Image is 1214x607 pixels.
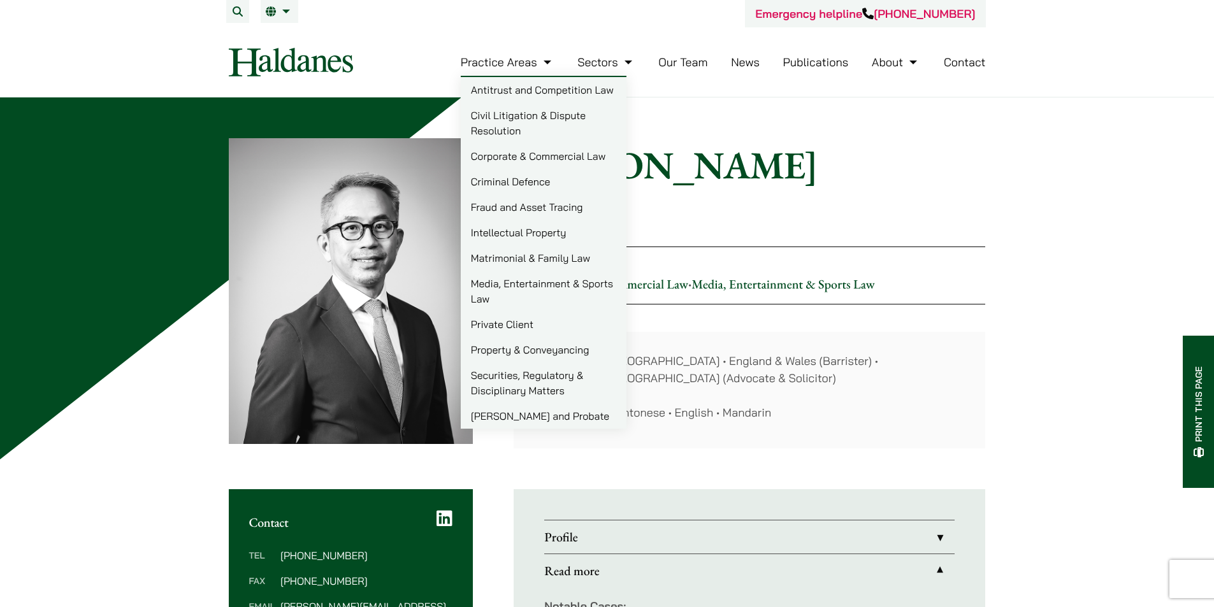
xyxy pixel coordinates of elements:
[658,55,707,69] a: Our Team
[609,404,965,421] dd: Cantonese • English • Mandarin
[461,77,626,103] a: Antitrust and Competition Law
[461,311,626,337] a: Private Client
[280,550,452,561] dd: [PHONE_NUMBER]
[461,169,626,194] a: Criminal Defence
[514,198,985,222] p: Partner
[461,362,626,403] a: Securities, Regulatory & Disciplinary Matters
[249,576,275,601] dt: Fax
[544,520,955,553] a: Profile
[461,337,626,362] a: Property & Conveyancing
[461,103,626,143] a: Civil Litigation & Dispute Resolution
[514,246,985,304] p: •
[514,142,985,188] h1: [PERSON_NAME]
[280,576,452,586] dd: [PHONE_NUMBER]
[544,554,955,587] a: Read more
[461,194,626,220] a: Fraud and Asset Tracing
[783,55,849,69] a: Publications
[872,55,920,69] a: About
[266,6,293,17] a: EN
[944,55,986,69] a: Contact
[461,220,626,245] a: Intellectual Property
[229,48,353,76] img: Logo of Haldanes
[461,403,626,429] a: [PERSON_NAME] and Probate
[461,271,626,311] a: Media, Entertainment & Sports Law
[461,143,626,169] a: Corporate & Commercial Law
[249,550,275,576] dt: Tel
[755,6,975,21] a: Emergency helpline[PHONE_NUMBER]
[691,276,874,292] a: Media, Entertainment & Sports Law
[461,245,626,271] a: Matrimonial & Family Law
[249,515,453,530] h2: Contact
[609,352,965,387] dd: [GEOGRAPHIC_DATA] • England & Wales (Barrister) • [GEOGRAPHIC_DATA] (Advocate & Solicitor)
[577,55,635,69] a: Sectors
[731,55,760,69] a: News
[437,510,452,527] a: LinkedIn
[461,55,554,69] a: Practice Areas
